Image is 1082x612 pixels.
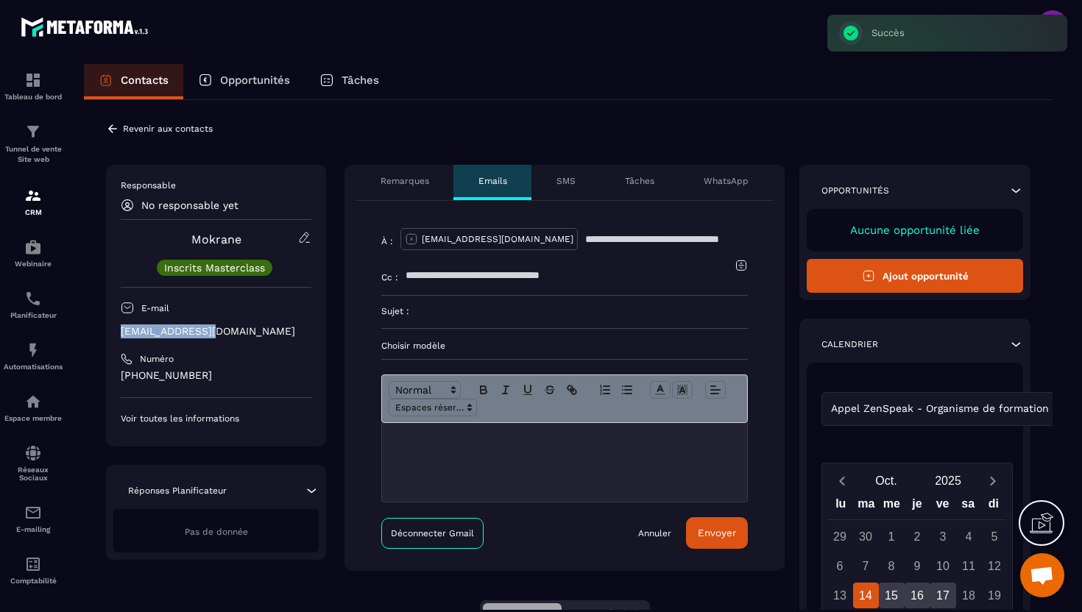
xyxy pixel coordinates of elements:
p: Webinaire [4,260,63,268]
a: emailemailE-mailing [4,493,63,544]
img: scheduler [24,290,42,307]
a: automationsautomationsAutomatisations [4,330,63,382]
div: Ouvrir le chat [1020,553,1064,597]
div: 18 [956,583,982,608]
a: Contacts [84,64,183,99]
img: automations [24,238,42,256]
p: Comptabilité [4,577,63,585]
img: automations [24,341,42,359]
a: formationformationCRM [4,176,63,227]
p: E-mailing [4,525,63,533]
p: [EMAIL_ADDRESS][DOMAIN_NAME] [121,324,311,338]
div: 1 [879,524,905,549]
p: Revenir aux contacts [123,124,213,134]
p: Responsable [121,179,311,191]
button: Next month [979,471,1006,491]
p: Opportunités [220,74,290,87]
p: Aucune opportunité liée [821,224,1008,237]
p: À : [381,235,393,247]
button: Envoyer [686,517,748,549]
p: Opportunités [821,185,889,196]
div: 7 [853,553,879,579]
button: Open years overlay [917,468,979,494]
a: accountantaccountantComptabilité [4,544,63,596]
p: Voir toutes les informations [121,413,311,424]
p: CRM [4,208,63,216]
a: Déconnecter Gmail [381,518,484,549]
p: Tunnel de vente Site web [4,144,63,165]
div: 10 [930,553,956,579]
p: No responsable yet [141,199,238,211]
img: accountant [24,555,42,573]
div: 4 [956,524,982,549]
div: sa [955,494,981,519]
div: lu [828,494,854,519]
a: Tâches [305,64,394,99]
a: schedulerschedulerPlanificateur [4,279,63,330]
img: email [24,504,42,522]
p: E-mail [141,302,169,314]
div: 3 [930,524,956,549]
div: 14 [853,583,879,608]
p: Emails [478,175,507,187]
div: 19 [982,583,1008,608]
p: SMS [556,175,576,187]
img: social-network [24,444,42,462]
p: Choisir modèle [381,340,748,352]
p: Réponses Planificateur [128,485,227,497]
p: Contacts [121,74,169,87]
p: [PHONE_NUMBER] [121,369,311,382]
p: Réseaux Sociaux [4,466,63,482]
div: 29 [827,524,853,549]
button: Ajout opportunité [807,259,1023,293]
div: 8 [879,553,905,579]
p: Cc : [381,271,398,283]
p: Inscrits Masterclass [164,263,265,273]
p: Calendrier [821,338,878,350]
a: formationformationTunnel de vente Site web [4,112,63,176]
span: Pas de donnée [185,527,248,537]
div: 9 [905,553,930,579]
div: 2 [905,524,930,549]
div: ma [854,494,880,519]
img: formation [24,71,42,89]
p: WhatsApp [704,175,749,187]
p: Espace membre [4,414,63,422]
div: di [980,494,1006,519]
a: Annuler [638,527,671,539]
p: Remarques [381,175,429,187]
p: Sujet : [381,305,409,317]
img: formation [24,187,42,204]
div: 5 [982,524,1008,549]
a: automationsautomationsEspace membre [4,382,63,433]
p: Automatisations [4,363,63,371]
a: automationsautomationsWebinaire [4,227,63,279]
div: 12 [982,553,1008,579]
span: Appel ZenSpeak - Organisme de formation [827,401,1052,417]
a: formationformationTableau de bord [4,60,63,112]
div: 30 [853,524,879,549]
p: Numéro [140,353,174,365]
img: automations [24,393,42,410]
p: Tableau de bord [4,93,63,101]
div: 13 [827,583,853,608]
a: social-networksocial-networkRéseaux Sociaux [4,433,63,493]
div: ve [930,494,955,519]
div: me [879,494,905,519]
button: Open months overlay [855,468,917,494]
p: [EMAIL_ADDRESS][DOMAIN_NAME] [422,233,573,245]
img: formation [24,123,42,140]
div: je [905,494,930,519]
p: Planificateur [4,311,63,319]
div: 6 [827,553,853,579]
p: Tâches [625,175,654,187]
a: Opportunités [183,64,305,99]
div: 16 [905,583,930,608]
img: logo [21,13,153,40]
a: Mokrane [191,232,241,246]
button: Previous month [828,471,855,491]
div: 17 [930,583,956,608]
p: Tâches [342,74,379,87]
div: 11 [956,553,982,579]
input: Search for option [1052,401,1063,417]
